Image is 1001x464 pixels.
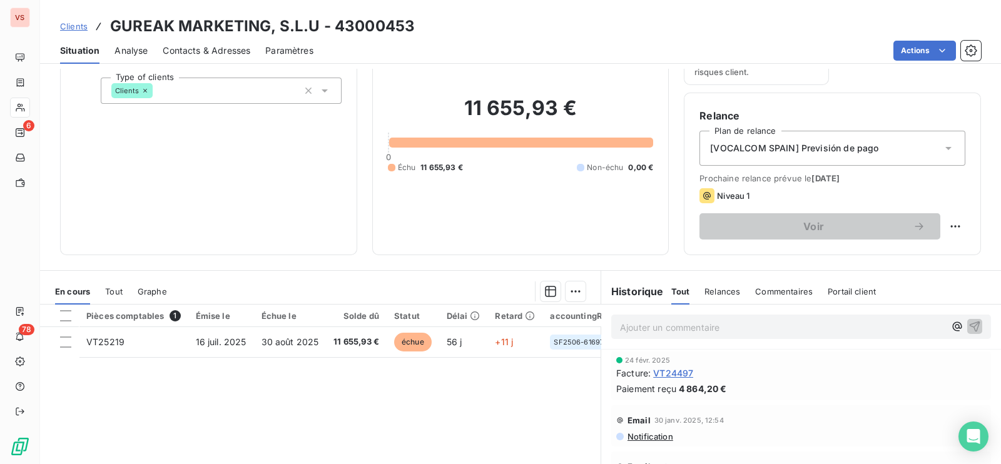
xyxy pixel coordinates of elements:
span: 24 févr. 2025 [625,356,670,364]
div: Solde dû [333,311,379,321]
span: En cours [55,286,90,296]
span: Notification [626,431,673,441]
button: Voir [699,213,940,240]
span: 0,00 € [628,162,653,173]
span: 1 [170,310,181,321]
span: Portail client [828,286,876,296]
span: 0 [386,152,391,162]
h6: Historique [601,284,664,299]
span: Clients [115,87,139,94]
span: 11 655,93 € [333,336,379,348]
span: Tout [105,286,123,296]
span: Analyse [114,44,148,57]
span: Contacts & Adresses [163,44,250,57]
span: 4 864,20 € [679,382,727,395]
span: Relances [704,286,740,296]
span: VT25219 [86,336,124,347]
div: Délai [447,311,480,321]
button: Actions [893,41,956,61]
span: [VOCALCOM SPAIN] Previsión de pago [710,142,878,154]
span: 11 655,93 € [420,162,463,173]
div: Retard [495,311,535,321]
h3: GUREAK MARKETING, S.L.U - 43000453 [110,15,415,38]
span: Situation [60,44,99,57]
span: 56 j [447,336,462,347]
span: Tout [671,286,690,296]
span: Niveau 1 [717,191,749,201]
span: SF2506-61697 [554,338,604,346]
span: Voir [714,221,913,231]
div: Open Intercom Messenger [958,421,988,451]
span: Échu [398,162,416,173]
div: accountingReference [550,311,639,321]
span: Facture : [616,366,651,380]
span: 6 [23,120,34,131]
span: Graphe [138,286,167,296]
span: +11 j [495,336,513,347]
span: Prochaine relance prévue le [699,173,965,183]
span: Email [628,415,651,425]
span: 30 août 2025 [262,336,319,347]
span: Clients [60,21,88,31]
div: Émise le [196,311,246,321]
div: Pièces comptables [86,310,181,321]
a: Clients [60,20,88,33]
span: [DATE] [811,173,840,183]
span: VT24497 [653,366,693,380]
span: Paramètres [265,44,313,57]
input: Ajouter une valeur [153,85,163,96]
img: Logo LeanPay [10,436,30,456]
span: Non-échu [587,162,623,173]
span: 16 juil. 2025 [196,336,246,347]
div: VS [10,8,30,28]
span: 78 [19,324,34,335]
span: 30 janv. 2025, 12:54 [654,416,724,424]
span: échue [394,333,432,351]
div: Statut [394,311,432,321]
span: Paiement reçu [616,382,676,395]
span: Commentaires [755,286,813,296]
div: Échue le [262,311,319,321]
h6: Relance [699,108,965,123]
h2: 11 655,93 € [388,96,654,133]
